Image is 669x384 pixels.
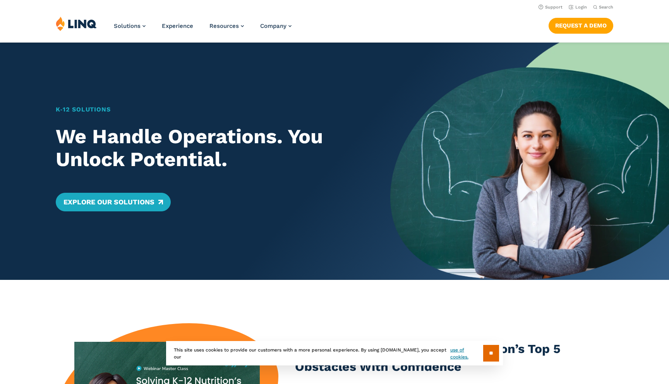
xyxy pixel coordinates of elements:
[56,193,171,211] a: Explore Our Solutions
[56,105,363,114] h1: K‑12 Solutions
[56,125,363,171] h2: We Handle Operations. You Unlock Potential.
[260,22,286,29] span: Company
[390,43,669,280] img: Home Banner
[162,22,193,29] a: Experience
[593,4,613,10] button: Open Search Bar
[209,22,244,29] a: Resources
[549,18,613,33] a: Request a Demo
[114,22,146,29] a: Solutions
[539,5,563,10] a: Support
[295,340,565,375] h3: Master Class: Solving K-12 Nutrition’s Top 5 Obstacles With Confidence
[114,16,292,42] nav: Primary Navigation
[549,16,613,33] nav: Button Navigation
[166,341,503,365] div: This site uses cookies to provide our customers with a more personal experience. By using [DOMAIN...
[260,22,292,29] a: Company
[450,346,483,360] a: use of cookies.
[56,16,97,31] img: LINQ | K‑12 Software
[599,5,613,10] span: Search
[114,22,141,29] span: Solutions
[209,22,239,29] span: Resources
[569,5,587,10] a: Login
